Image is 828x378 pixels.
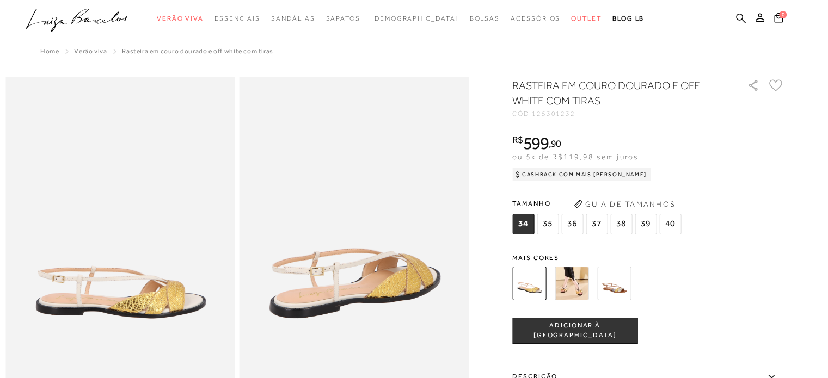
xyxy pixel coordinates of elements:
[512,152,638,161] span: ou 5x de R$119,98 sem juros
[570,195,679,213] button: Guia de Tamanhos
[779,11,787,18] span: 0
[551,138,561,149] span: 90
[122,47,273,55] span: RASTEIRA EM COURO DOURADO E OFF WHITE COM TIRAS
[214,15,260,22] span: Essenciais
[469,9,500,29] a: categoryNavScreenReaderText
[40,47,59,55] a: Home
[371,9,459,29] a: noSubCategoriesText
[157,9,204,29] a: categoryNavScreenReaderText
[512,214,534,234] span: 34
[635,214,657,234] span: 39
[571,9,602,29] a: categoryNavScreenReaderText
[555,267,588,300] img: RASTEIRA EM COURO DOURADO E PRETO COM TIRAS
[512,255,784,261] span: Mais cores
[571,15,602,22] span: Outlet
[513,321,637,340] span: ADICIONAR À [GEOGRAPHIC_DATA]
[511,15,560,22] span: Acessórios
[371,15,459,22] span: [DEMOGRAPHIC_DATA]
[512,267,546,300] img: RASTEIRA EM COURO DOURADO E OFF WHITE COM TIRAS
[512,135,523,145] i: R$
[512,110,730,117] div: CÓD:
[271,15,315,22] span: Sandálias
[612,9,644,29] a: BLOG LB
[549,139,561,148] i: ,
[597,267,631,300] img: RASTEIRA EM COURO MULTICOLOR COM TIRAS
[469,15,500,22] span: Bolsas
[511,9,560,29] a: categoryNavScreenReaderText
[326,9,360,29] a: categoryNavScreenReaderText
[523,133,549,153] span: 599
[532,110,575,117] span: 125301232
[74,47,107,55] a: Verão Viva
[512,195,684,212] span: Tamanho
[771,12,786,27] button: 0
[214,9,260,29] a: categoryNavScreenReaderText
[157,15,204,22] span: Verão Viva
[271,9,315,29] a: categoryNavScreenReaderText
[610,214,632,234] span: 38
[512,78,716,108] h1: RASTEIRA EM COURO DOURADO E OFF WHITE COM TIRAS
[561,214,583,234] span: 36
[612,15,644,22] span: BLOG LB
[512,318,637,344] button: ADICIONAR À [GEOGRAPHIC_DATA]
[512,168,651,181] div: Cashback com Mais [PERSON_NAME]
[659,214,681,234] span: 40
[586,214,608,234] span: 37
[537,214,559,234] span: 35
[326,15,360,22] span: Sapatos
